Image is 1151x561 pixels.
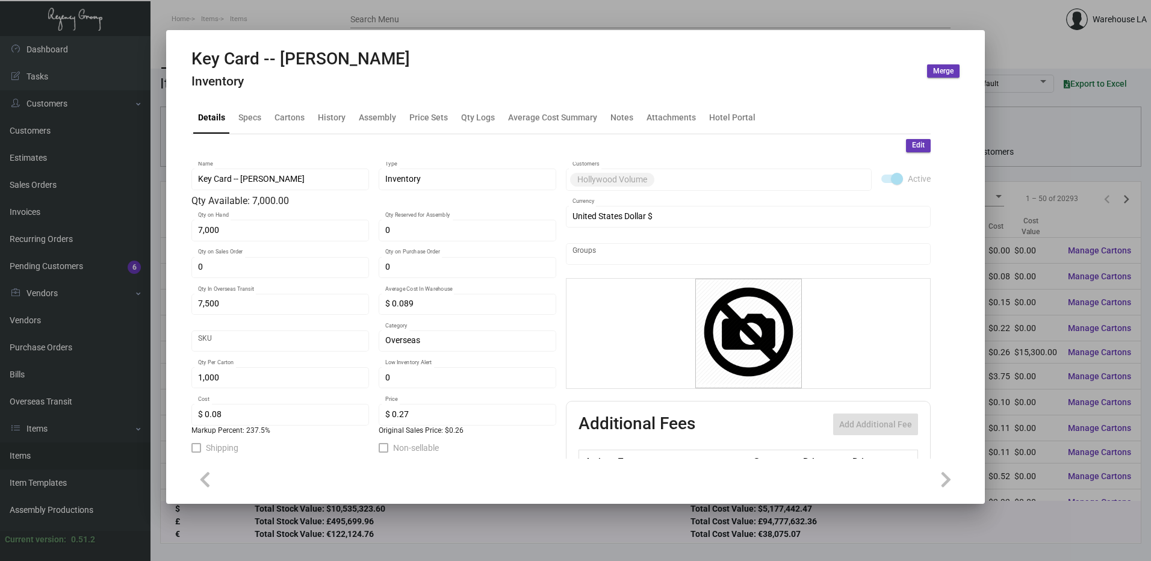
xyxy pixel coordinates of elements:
[849,450,904,471] th: Price type
[615,450,750,471] th: Type
[908,172,931,186] span: Active
[647,111,696,123] div: Attachments
[393,441,439,455] span: Non-sellable
[570,173,654,187] mat-chip: Hollywood Volume
[657,175,866,184] input: Add new..
[839,420,912,429] span: Add Additional Fee
[709,111,755,123] div: Hotel Portal
[206,441,238,455] span: Shipping
[318,111,346,123] div: History
[906,139,931,152] button: Edit
[191,49,410,69] h2: Key Card -- [PERSON_NAME]
[927,64,960,78] button: Merge
[579,414,695,435] h2: Additional Fees
[750,450,799,471] th: Cost
[409,111,448,123] div: Price Sets
[833,414,918,435] button: Add Additional Fee
[800,450,849,471] th: Price
[191,74,410,89] h4: Inventory
[508,111,597,123] div: Average Cost Summary
[933,66,954,76] span: Merge
[461,111,495,123] div: Qty Logs
[238,111,261,123] div: Specs
[572,249,925,259] input: Add new..
[191,194,556,208] div: Qty Available: 7,000.00
[610,111,633,123] div: Notes
[359,111,396,123] div: Assembly
[71,533,95,546] div: 0.51.2
[275,111,305,123] div: Cartons
[912,140,925,150] span: Edit
[198,111,225,123] div: Details
[579,450,616,471] th: Active
[5,533,66,546] div: Current version:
